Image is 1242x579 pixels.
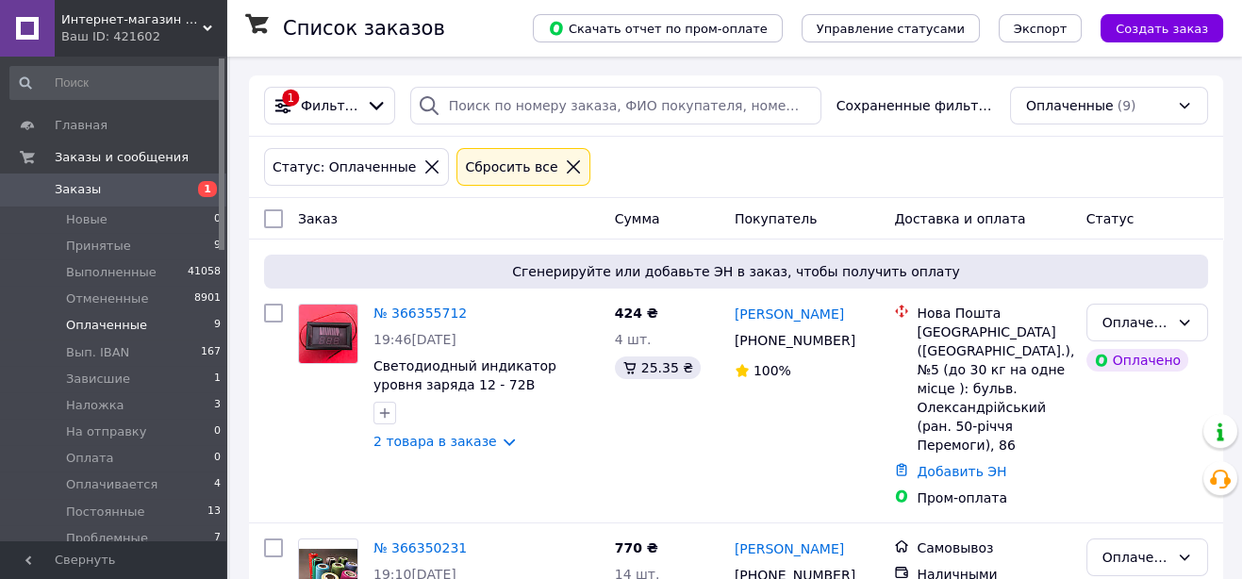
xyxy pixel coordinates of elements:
[1102,312,1169,333] div: Оплаченный
[735,211,818,226] span: Покупатель
[66,344,129,361] span: Вып. IBAN
[55,149,189,166] span: Заказы и сообщения
[66,264,157,281] span: Выполненные
[9,66,223,100] input: Поиск
[66,371,130,388] span: Зависшие
[999,14,1082,42] button: Экспорт
[1116,22,1208,36] span: Создать заказ
[198,181,217,197] span: 1
[298,211,338,226] span: Заказ
[894,211,1025,226] span: Доставка и оплата
[269,157,420,177] div: Статус: Оплаченные
[373,306,467,321] a: № 366355712
[1014,22,1067,36] span: Экспорт
[1101,14,1223,42] button: Создать заказ
[836,96,995,115] span: Сохраненные фильтры:
[66,211,108,228] span: Новые
[917,464,1006,479] a: Добавить ЭН
[753,363,791,378] span: 100%
[66,290,148,307] span: Отмененные
[301,96,358,115] span: Фильтры
[373,540,467,555] a: № 366350231
[917,538,1070,557] div: Самовывоз
[214,423,221,440] span: 0
[214,397,221,414] span: 3
[66,504,144,521] span: Постоянные
[214,238,221,255] span: 9
[299,305,357,363] img: Фото товару
[214,530,221,547] span: 7
[298,304,358,364] a: Фото товару
[615,306,658,321] span: 424 ₴
[272,262,1201,281] span: Сгенерируйте или добавьте ЭН в заказ, чтобы получить оплату
[1026,96,1114,115] span: Оплаченные
[373,332,456,347] span: 19:46[DATE]
[66,397,124,414] span: Наложка
[817,22,965,36] span: Управление статусами
[802,14,980,42] button: Управление статусами
[373,434,497,449] a: 2 товара в заказе
[201,344,221,361] span: 167
[194,290,221,307] span: 8901
[1086,211,1134,226] span: Статус
[533,14,783,42] button: Скачать отчет по пром-оплате
[207,504,221,521] span: 13
[214,317,221,334] span: 9
[66,530,148,547] span: Проблемные
[66,317,147,334] span: Оплаченные
[61,28,226,45] div: Ваш ID: 421602
[1118,98,1136,113] span: (9)
[373,358,556,411] a: Светодиодный индикатор уровня заряда 12 - 72В автоматический
[188,264,221,281] span: 41058
[917,323,1070,455] div: [GEOGRAPHIC_DATA] ([GEOGRAPHIC_DATA].), №5 (до 30 кг на одне місце ): бульв. Олександрійський (ра...
[410,87,821,124] input: Поиск по номеру заказа, ФИО покупателя, номеру телефона, Email, номеру накладной
[66,423,146,440] span: На отправку
[214,371,221,388] span: 1
[55,181,101,198] span: Заказы
[66,450,114,467] span: Оплата
[615,540,658,555] span: 770 ₴
[283,17,445,40] h1: Список заказов
[1082,20,1223,35] a: Создать заказ
[735,539,844,558] a: [PERSON_NAME]
[1086,349,1188,372] div: Оплачено
[615,211,660,226] span: Сумма
[735,305,844,323] a: [PERSON_NAME]
[917,488,1070,507] div: Пром-оплата
[615,332,652,347] span: 4 шт.
[731,327,859,354] div: [PHONE_NUMBER]
[66,476,157,493] span: Оплачивается
[55,117,108,134] span: Главная
[1102,547,1169,568] div: Оплаченный
[461,157,561,177] div: Сбросить все
[548,20,768,37] span: Скачать отчет по пром-оплате
[214,450,221,467] span: 0
[917,304,1070,323] div: Нова Пошта
[615,356,701,379] div: 25.35 ₴
[214,476,221,493] span: 4
[214,211,221,228] span: 0
[61,11,203,28] span: Интернет-магазин Co-Di
[66,238,131,255] span: Принятые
